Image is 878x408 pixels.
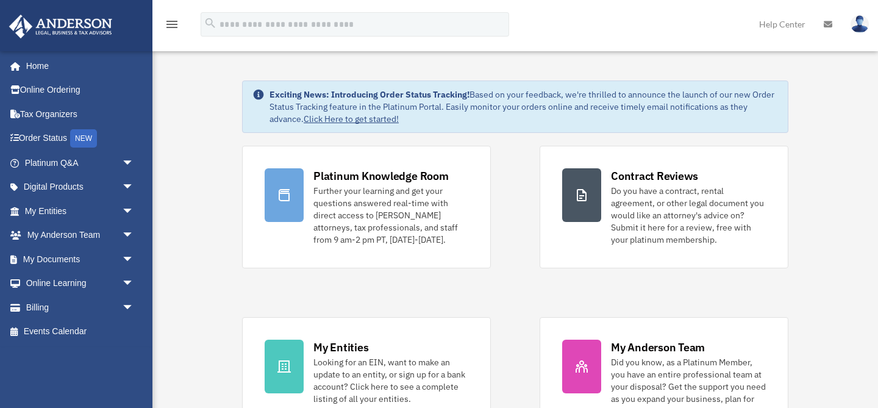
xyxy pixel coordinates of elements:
a: Online Ordering [9,78,152,102]
a: Online Learningarrow_drop_down [9,271,152,296]
span: arrow_drop_down [122,151,146,176]
div: My Entities [313,340,368,355]
span: arrow_drop_down [122,295,146,320]
span: arrow_drop_down [122,199,146,224]
div: Contract Reviews [611,168,698,184]
strong: Exciting News: Introducing Order Status Tracking! [269,89,469,100]
i: menu [165,17,179,32]
div: NEW [70,129,97,148]
div: Looking for an EIN, want to make an update to an entity, or sign up for a bank account? Click her... [313,356,468,405]
i: search [204,16,217,30]
div: Platinum Knowledge Room [313,168,449,184]
a: menu [165,21,179,32]
a: Platinum Q&Aarrow_drop_down [9,151,152,175]
div: Based on your feedback, we're thrilled to announce the launch of our new Order Status Tracking fe... [269,88,778,125]
span: arrow_drop_down [122,247,146,272]
a: Home [9,54,146,78]
span: arrow_drop_down [122,271,146,296]
span: arrow_drop_down [122,223,146,248]
a: Order StatusNEW [9,126,152,151]
a: Contract Reviews Do you have a contract, rental agreement, or other legal document you would like... [540,146,788,268]
span: arrow_drop_down [122,175,146,200]
div: My Anderson Team [611,340,705,355]
div: Do you have a contract, rental agreement, or other legal document you would like an attorney's ad... [611,185,766,246]
a: My Anderson Teamarrow_drop_down [9,223,152,248]
img: User Pic [851,15,869,33]
a: Digital Productsarrow_drop_down [9,175,152,199]
a: Click Here to get started! [304,113,399,124]
div: Further your learning and get your questions answered real-time with direct access to [PERSON_NAM... [313,185,468,246]
img: Anderson Advisors Platinum Portal [5,15,116,38]
a: My Entitiesarrow_drop_down [9,199,152,223]
a: Billingarrow_drop_down [9,295,152,320]
a: Platinum Knowledge Room Further your learning and get your questions answered real-time with dire... [242,146,491,268]
a: My Documentsarrow_drop_down [9,247,152,271]
a: Tax Organizers [9,102,152,126]
a: Events Calendar [9,320,152,344]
